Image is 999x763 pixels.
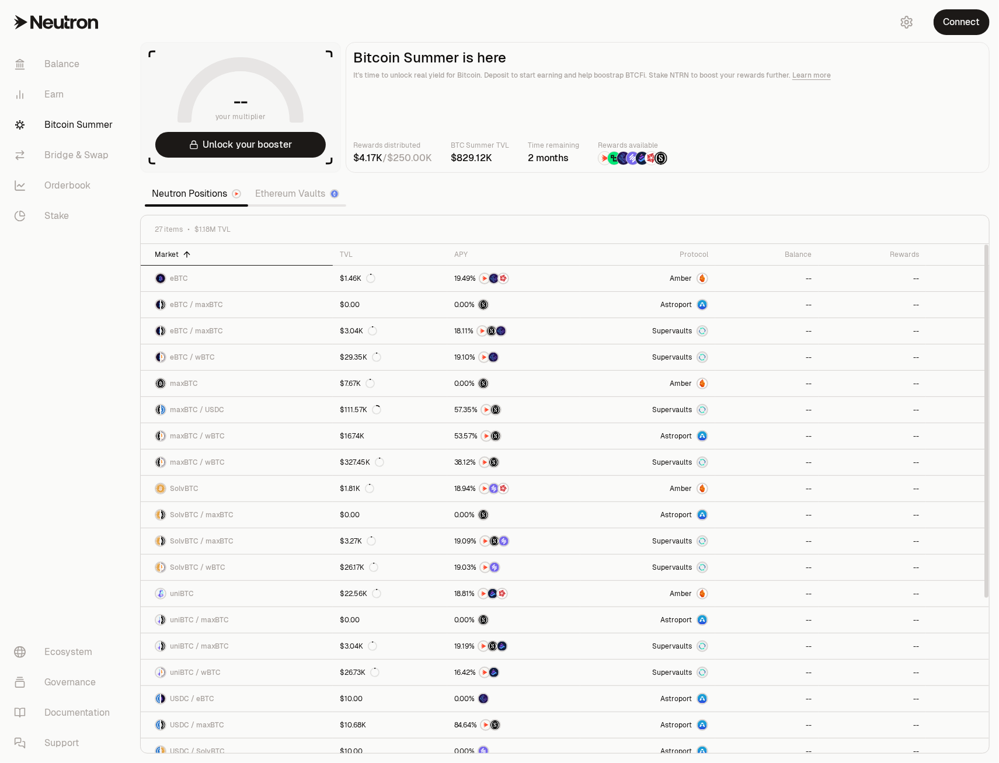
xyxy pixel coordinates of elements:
[161,563,165,572] img: wBTC Logo
[161,353,165,362] img: wBTC Logo
[497,589,507,598] img: Mars Fragments
[608,152,621,165] img: Lombard Lux
[447,476,581,501] a: NTRNSolv PointsMars Fragments
[670,274,692,283] span: Amber
[340,563,378,572] div: $26.17K
[156,405,160,414] img: maxBTC Logo
[161,405,165,414] img: USDC Logo
[170,274,188,283] span: eBTC
[170,431,225,441] span: maxBTC / wBTC
[698,642,707,651] img: Supervaults
[617,152,630,165] img: EtherFi Points
[655,152,667,165] img: Structured Points
[447,633,581,659] a: NTRNStructured PointsBedrock Diamonds
[156,326,160,336] img: eBTC Logo
[698,458,707,467] img: Supervaults
[447,712,581,738] a: NTRNStructured Points
[340,484,374,493] div: $1.81K
[170,536,234,546] span: SolvBTC / maxBTC
[333,502,447,528] a: $0.00
[497,642,507,651] img: Bedrock Diamonds
[161,300,165,309] img: maxBTC Logo
[447,266,581,291] a: NTRNEtherFi PointsMars Fragments
[819,660,927,685] a: --
[447,450,581,475] a: NTRNStructured Points
[479,747,488,756] img: Solv Points
[141,476,333,501] a: SolvBTC LogoSolvBTC
[652,326,692,336] span: Supervaults
[141,266,333,291] a: eBTC LogoeBTC
[5,637,126,667] a: Ecosystem
[161,431,165,441] img: wBTC Logo
[698,589,707,598] img: Amber
[652,563,692,572] span: Supervaults
[333,528,447,554] a: $3.27K
[333,266,447,291] a: $1.46K
[660,615,692,625] span: Astroport
[660,694,692,703] span: Astroport
[489,274,499,283] img: EtherFi Points
[819,686,927,712] a: --
[715,344,819,370] a: --
[480,668,489,677] img: NTRN
[333,633,447,659] a: $3.04K
[333,371,447,396] a: $7.67K
[479,642,488,651] img: NTRN
[5,667,126,698] a: Governance
[480,274,489,283] img: NTRN
[340,694,363,703] div: $10.00
[479,379,488,388] img: Structured Points
[819,712,927,738] a: --
[819,450,927,475] a: --
[141,423,333,449] a: maxBTC LogowBTC LogomaxBTC / wBTC
[715,292,819,318] a: --
[670,379,692,388] span: Amber
[170,405,224,414] span: maxBTC / USDC
[660,300,692,309] span: Astroport
[482,405,491,414] img: NTRN
[170,589,194,598] span: uniBTC
[333,686,447,712] a: $10.00
[491,405,500,414] img: Structured Points
[156,615,160,625] img: uniBTC Logo
[454,404,574,416] button: NTRNStructured Points
[652,405,692,414] span: Supervaults
[5,698,126,728] a: Documentation
[141,292,333,318] a: eBTC LogomaxBTC LogoeBTC / maxBTC
[170,379,198,388] span: maxBTC
[161,694,165,703] img: eBTC Logo
[340,615,360,625] div: $0.00
[819,423,927,449] a: --
[792,71,831,80] a: Learn more
[340,353,381,362] div: $29.35K
[580,266,715,291] a: AmberAmber
[698,668,707,677] img: Supervaults
[626,152,639,165] img: Solv Points
[333,607,447,633] a: $0.00
[479,300,488,309] img: Structured Points
[447,423,581,449] a: NTRNStructured Points
[156,274,165,283] img: eBTC Logo
[447,581,581,607] a: NTRNBedrock DiamondsMars Fragments
[479,615,488,625] img: Structured Points
[340,274,375,283] div: $1.46K
[454,273,574,284] button: NTRNEtherFi PointsMars Fragments
[141,318,333,344] a: eBTC LogomaxBTC LogoeBTC / maxBTC
[233,190,240,197] img: Neutron Logo
[454,745,574,757] button: Solv Points
[454,719,574,731] button: NTRNStructured Points
[715,528,819,554] a: --
[670,484,692,493] span: Amber
[333,423,447,449] a: $16.74K
[155,225,183,234] span: 27 items
[141,633,333,659] a: uniBTC LogomaxBTC LogouniBTC / maxBTC
[698,353,707,362] img: Supervaults
[156,668,160,677] img: uniBTC Logo
[447,660,581,685] a: NTRNBedrock Diamonds
[5,170,126,201] a: Orderbook
[447,318,581,344] a: NTRNStructured PointsEtherFi Points
[819,318,927,344] a: --
[156,720,160,730] img: USDC Logo
[141,344,333,370] a: eBTC LogowBTC LogoeBTC / wBTC
[580,318,715,344] a: SupervaultsSupervaults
